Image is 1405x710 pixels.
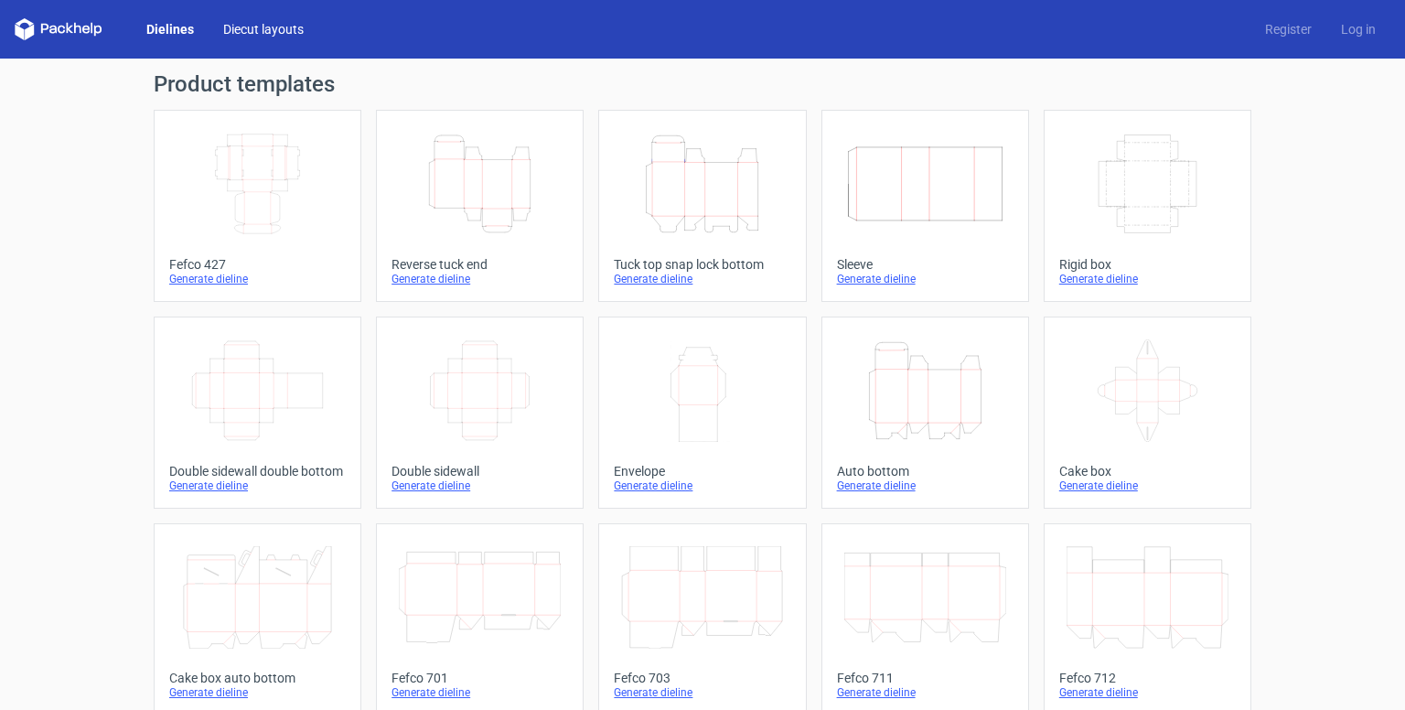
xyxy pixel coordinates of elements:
[132,20,209,38] a: Dielines
[1059,272,1236,286] div: Generate dieline
[1326,20,1390,38] a: Log in
[1059,671,1236,685] div: Fefco 712
[598,110,806,302] a: Tuck top snap lock bottomGenerate dieline
[837,671,1014,685] div: Fefco 711
[614,479,790,493] div: Generate dieline
[376,110,584,302] a: Reverse tuck endGenerate dieline
[1250,20,1326,38] a: Register
[391,671,568,685] div: Fefco 701
[169,671,346,685] div: Cake box auto bottom
[821,110,1029,302] a: SleeveGenerate dieline
[169,257,346,272] div: Fefco 427
[837,272,1014,286] div: Generate dieline
[169,272,346,286] div: Generate dieline
[821,317,1029,509] a: Auto bottomGenerate dieline
[837,464,1014,479] div: Auto bottom
[391,479,568,493] div: Generate dieline
[1059,479,1236,493] div: Generate dieline
[614,257,790,272] div: Tuck top snap lock bottom
[169,685,346,700] div: Generate dieline
[1059,685,1236,700] div: Generate dieline
[391,257,568,272] div: Reverse tuck end
[598,317,806,509] a: EnvelopeGenerate dieline
[154,110,361,302] a: Fefco 427Generate dieline
[209,20,318,38] a: Diecut layouts
[614,272,790,286] div: Generate dieline
[376,317,584,509] a: Double sidewallGenerate dieline
[614,685,790,700] div: Generate dieline
[1044,317,1251,509] a: Cake boxGenerate dieline
[837,257,1014,272] div: Sleeve
[837,479,1014,493] div: Generate dieline
[154,317,361,509] a: Double sidewall double bottomGenerate dieline
[837,685,1014,700] div: Generate dieline
[169,479,346,493] div: Generate dieline
[391,272,568,286] div: Generate dieline
[614,671,790,685] div: Fefco 703
[1059,257,1236,272] div: Rigid box
[614,464,790,479] div: Envelope
[1044,110,1251,302] a: Rigid boxGenerate dieline
[154,73,1251,95] h1: Product templates
[391,464,568,479] div: Double sidewall
[169,464,346,479] div: Double sidewall double bottom
[1059,464,1236,479] div: Cake box
[391,685,568,700] div: Generate dieline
